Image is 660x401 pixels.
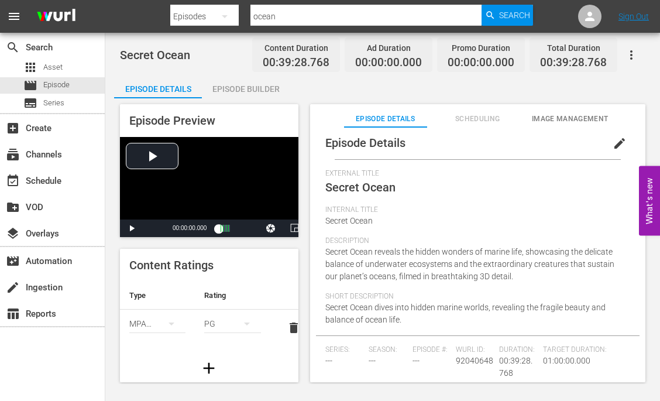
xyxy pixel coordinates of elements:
button: Jump To Time [259,220,283,237]
span: Duration: [499,345,537,355]
a: Sign Out [618,12,649,21]
span: 01:00:00.000 [543,356,590,365]
span: Ingestion [6,280,20,294]
span: Season: [369,345,406,355]
span: 00:00:00.000 [355,56,422,70]
span: 92040648 [456,356,493,365]
button: edit [606,129,634,157]
button: Picture-in-Picture [283,220,306,237]
span: --- [325,356,332,365]
div: Episode Builder [202,75,290,103]
span: 00:00:00.000 [448,56,514,70]
span: Wurl ID: [456,345,493,355]
button: Open Feedback Widget [639,166,660,235]
span: Secret Ocean [325,180,396,194]
button: Play [120,220,143,237]
img: ans4CAIJ8jUAAAAAAAAAAAAAAAAAAAAAAAAgQb4GAAAAAAAAAAAAAAAAAAAAAAAAJMjXAAAAAAAAAAAAAAAAAAAAAAAAgAT5G... [28,3,84,30]
span: Target Duration: [543,345,624,355]
span: --- [369,356,376,365]
span: Episode Details [325,136,405,150]
span: Short Description [325,292,624,301]
button: Fullscreen [306,220,329,237]
span: Reports [6,307,20,321]
span: Automation [6,254,20,268]
span: Overlays [6,227,20,241]
span: Episode Preview [129,114,215,128]
span: Image Management [528,113,611,125]
span: edit [613,136,627,150]
span: Search [6,40,20,54]
span: Internal Title [325,205,624,215]
span: Series [43,97,64,109]
button: Episode Details [114,75,202,98]
span: Schedule [6,174,20,188]
button: Episode Builder [202,75,290,98]
span: External Title [325,169,624,179]
div: MPAA ([GEOGRAPHIC_DATA] (the)) [129,307,185,340]
th: Type [120,282,195,310]
span: 00:39:28.768 [499,356,532,378]
table: simple table [120,282,298,346]
span: Secret Ocean [325,216,373,225]
span: Search [499,5,530,26]
span: Scheduling [436,113,519,125]
span: Secret Ocean [120,48,190,62]
span: Secret Ocean dives into hidden marine worlds, revealing the fragile beauty and balance of ocean l... [325,303,606,324]
span: Asset [23,60,37,74]
div: Progress Bar [218,225,230,232]
div: Promo Duration [448,40,514,56]
div: PG [204,307,260,340]
span: Series [23,96,37,110]
span: --- [412,356,420,365]
span: Asset [43,61,63,73]
span: Secret Ocean reveals the hidden wonders of marine life, showcasing the delicate balance of underw... [325,247,614,281]
th: Rating [195,282,270,310]
button: Search [482,5,533,26]
span: menu [7,9,21,23]
span: Create [6,121,20,135]
span: delete [287,321,301,335]
span: Content Ratings [129,258,214,272]
span: 00:39:28.768 [263,56,329,70]
button: delete [280,314,308,342]
span: Episode #: [412,345,450,355]
div: Episode Details [114,75,202,103]
div: Video Player [120,137,298,237]
div: Ad Duration [355,40,422,56]
span: Episode [23,78,37,92]
span: Series: [325,345,363,355]
div: Total Duration [540,40,607,56]
span: 00:39:28.768 [540,56,607,70]
span: Channels [6,148,20,162]
span: VOD [6,200,20,214]
span: Episode Details [344,113,427,125]
span: Episode [43,79,70,91]
span: Description [325,237,624,246]
span: 00:00:00.000 [173,225,207,231]
div: Content Duration [263,40,329,56]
